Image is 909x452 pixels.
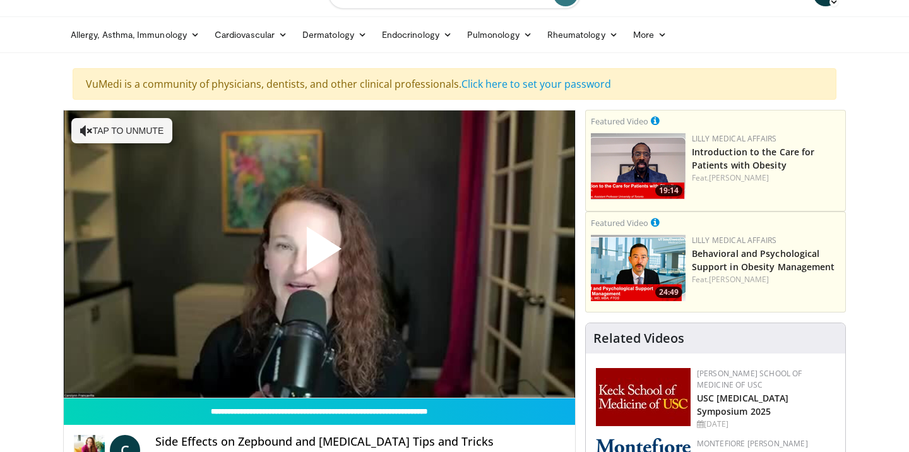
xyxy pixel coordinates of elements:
div: Feat. [692,274,840,285]
a: Lilly Medical Affairs [692,133,777,144]
h4: Related Videos [593,331,684,346]
div: [DATE] [697,419,835,430]
video-js: Video Player [64,110,575,398]
a: Allergy, Asthma, Immunology [63,22,207,47]
a: Cardiovascular [207,22,295,47]
a: USC [MEDICAL_DATA] Symposium 2025 [697,392,789,417]
img: 7b941f1f-d101-407a-8bfa-07bd47db01ba.png.150x105_q85_autocrop_double_scale_upscale_version-0.2.jpg [596,368,691,426]
a: [PERSON_NAME] [709,274,769,285]
div: VuMedi is a community of physicians, dentists, and other clinical professionals. [73,68,836,100]
small: Featured Video [591,116,648,127]
span: 19:14 [655,185,682,196]
a: 19:14 [591,133,686,199]
small: Featured Video [591,217,648,229]
button: Tap to unmute [71,118,172,143]
a: Behavioral and Psychological Support in Obesity Management [692,247,835,273]
a: Lilly Medical Affairs [692,235,777,246]
img: ba3304f6-7838-4e41-9c0f-2e31ebde6754.png.150x105_q85_crop-smart_upscale.png [591,235,686,301]
a: Click here to set your password [461,77,611,91]
a: More [626,22,674,47]
a: Introduction to the Care for Patients with Obesity [692,146,815,171]
a: Montefiore [PERSON_NAME] [697,438,808,449]
img: acc2e291-ced4-4dd5-b17b-d06994da28f3.png.150x105_q85_crop-smart_upscale.png [591,133,686,199]
div: Feat. [692,172,840,184]
a: Dermatology [295,22,374,47]
a: Endocrinology [374,22,460,47]
a: [PERSON_NAME] School of Medicine of USC [697,368,802,390]
h4: Side Effects on Zepbound and [MEDICAL_DATA] Tips and Tricks [155,435,564,449]
a: [PERSON_NAME] [709,172,769,183]
button: Play Video [206,192,433,316]
span: 24:49 [655,287,682,298]
a: 24:49 [591,235,686,301]
a: Pulmonology [460,22,540,47]
a: Rheumatology [540,22,626,47]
